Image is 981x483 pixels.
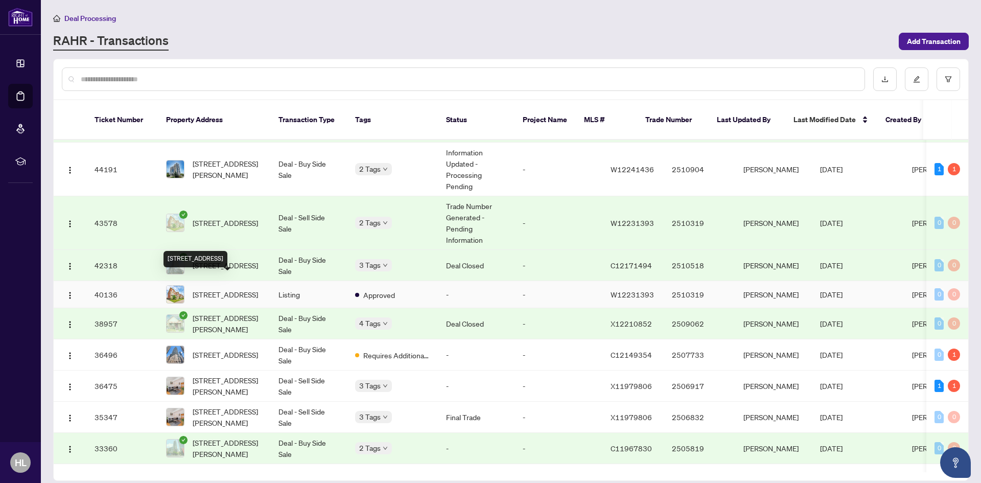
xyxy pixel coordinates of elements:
td: Deal - Sell Side Sale [270,196,347,250]
td: Deal - Buy Side Sale [270,433,347,464]
div: 1 [948,349,960,361]
span: Requires Additional Docs [363,350,430,361]
span: down [383,415,388,420]
span: Last Modified Date [793,114,856,125]
td: 2507733 [664,339,735,371]
button: Logo [62,161,78,177]
td: Deal - Buy Side Sale [270,339,347,371]
span: [STREET_ADDRESS][PERSON_NAME] [193,406,262,428]
th: Project Name [515,100,576,140]
span: [DATE] [820,381,843,390]
img: thumbnail-img [167,315,184,332]
span: down [383,446,388,451]
td: Deal - Buy Side Sale [270,250,347,281]
th: Transaction Type [270,100,347,140]
img: Logo [66,445,74,453]
img: Logo [66,291,74,300]
span: check-circle [179,211,188,219]
span: C11967830 [611,444,652,453]
td: 33360 [86,433,158,464]
td: 38957 [86,308,158,339]
span: [PERSON_NAME] [912,261,967,270]
button: Logo [62,347,78,363]
td: - [438,339,515,371]
span: W12231393 [611,290,654,299]
span: [STREET_ADDRESS] [193,217,258,228]
span: [PERSON_NAME] [912,290,967,299]
span: check-circle [179,436,188,444]
div: 0 [935,217,944,229]
span: [DATE] [820,165,843,174]
span: 3 Tags [359,380,381,392]
button: edit [905,67,928,91]
span: [STREET_ADDRESS][PERSON_NAME] [193,375,262,397]
span: down [383,167,388,172]
div: 0 [948,259,960,271]
img: thumbnail-img [167,377,184,395]
span: X11979806 [611,412,652,422]
td: - [515,196,602,250]
span: [PERSON_NAME] [912,412,967,422]
td: - [515,371,602,402]
td: - [515,402,602,433]
td: Listing [270,281,347,308]
div: [STREET_ADDRESS] [163,251,227,267]
a: RAHR - Transactions [53,32,169,51]
td: [PERSON_NAME] [735,433,812,464]
span: C12149354 [611,350,652,359]
span: [DATE] [820,290,843,299]
button: Add Transaction [899,33,969,50]
div: 0 [935,349,944,361]
img: Logo [66,220,74,228]
th: Last Updated By [709,100,785,140]
button: download [873,67,897,91]
div: 0 [935,288,944,301]
th: Status [438,100,515,140]
img: Logo [66,320,74,329]
img: thumbnail-img [167,286,184,303]
span: [STREET_ADDRESS] [193,349,258,360]
span: home [53,15,60,22]
td: [PERSON_NAME] [735,339,812,371]
td: 2506832 [664,402,735,433]
td: - [438,371,515,402]
td: Information Updated - Processing Pending [438,143,515,196]
span: X12210852 [611,319,652,328]
img: thumbnail-img [167,214,184,232]
img: thumbnail-img [167,440,184,457]
td: Final Trade [438,402,515,433]
span: 2 Tags [359,442,381,454]
span: 2 Tags [359,217,381,228]
td: [PERSON_NAME] [735,371,812,402]
span: 3 Tags [359,259,381,271]
span: [PERSON_NAME] [912,444,967,453]
td: - [515,143,602,196]
td: - [515,433,602,464]
span: Add Transaction [907,33,961,50]
span: [STREET_ADDRESS][PERSON_NAME] [193,437,262,459]
td: 2510319 [664,281,735,308]
th: Trade Number [637,100,709,140]
button: filter [937,67,960,91]
span: 3 Tags [359,411,381,423]
div: 0 [948,442,960,454]
td: 2510518 [664,250,735,281]
span: C12171494 [611,261,652,270]
button: Logo [62,409,78,425]
span: down [383,383,388,388]
td: [PERSON_NAME] [735,143,812,196]
div: 0 [935,411,944,423]
div: 0 [935,259,944,271]
div: 0 [948,411,960,423]
img: thumbnail-img [167,160,184,178]
span: [PERSON_NAME] [912,350,967,359]
td: 2510319 [664,196,735,250]
span: down [383,220,388,225]
img: Logo [66,166,74,174]
td: Deal - Buy Side Sale [270,308,347,339]
span: [STREET_ADDRESS][PERSON_NAME] [193,158,262,180]
td: - [515,281,602,308]
img: Logo [66,352,74,360]
td: 2505819 [664,433,735,464]
button: Logo [62,440,78,456]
